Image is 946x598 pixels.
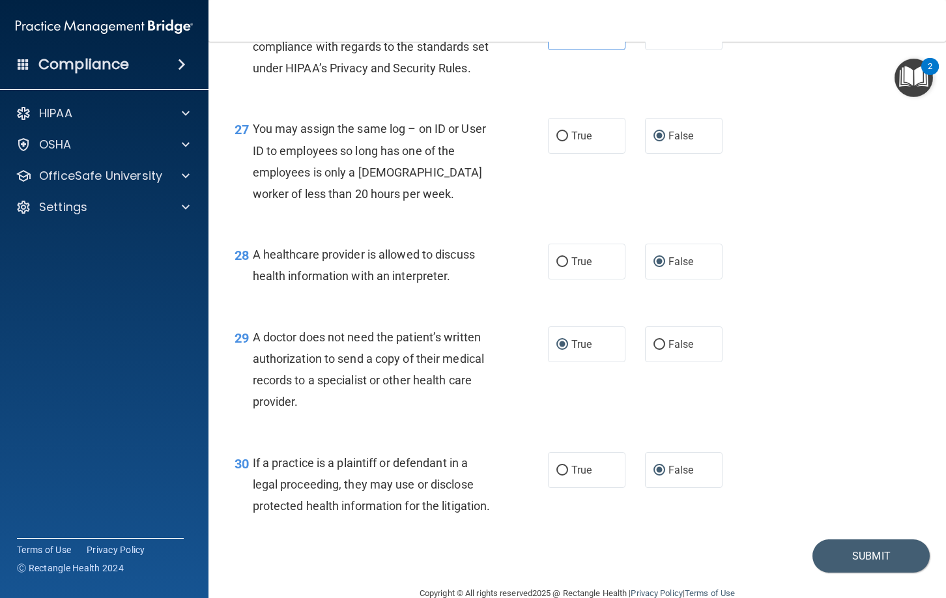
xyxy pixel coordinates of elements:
span: If a practice is a plaintiff or defendant in a legal proceeding, they may use or disclose protect... [253,456,491,513]
span: Practices are required to “certify” their compliance with regards to the standards set under HIPA... [253,18,489,75]
span: False [668,130,694,142]
span: 27 [235,122,249,137]
a: HIPAA [16,106,190,121]
span: False [668,464,694,476]
h4: Compliance [38,55,129,74]
a: Privacy Policy [87,543,145,556]
span: Ⓒ Rectangle Health 2024 [17,562,124,575]
p: OfficeSafe University [39,168,162,184]
input: True [556,257,568,267]
input: False [653,257,665,267]
iframe: Drift Widget Chat Controller [881,508,930,558]
span: True [571,255,592,268]
input: False [653,132,665,141]
a: Terms of Use [685,588,735,598]
a: Settings [16,199,190,215]
p: Settings [39,199,87,215]
a: OSHA [16,137,190,152]
button: Open Resource Center, 2 new notifications [895,59,933,97]
img: PMB logo [16,14,193,40]
span: False [668,255,694,268]
span: False [668,338,694,350]
p: HIPAA [39,106,72,121]
span: True [571,338,592,350]
span: True [571,130,592,142]
input: False [653,340,665,350]
span: A healthcare provider is allowed to discuss health information with an interpreter. [253,248,475,283]
span: 29 [235,330,249,346]
span: 28 [235,248,249,263]
span: You may assign the same log – on ID or User ID to employees so long has one of the employees is o... [253,122,486,201]
button: Submit [812,539,930,573]
p: OSHA [39,137,72,152]
a: Privacy Policy [631,588,682,598]
input: True [556,466,568,476]
input: True [556,132,568,141]
span: 30 [235,456,249,472]
span: True [571,464,592,476]
span: A doctor does not need the patient’s written authorization to send a copy of their medical record... [253,330,485,409]
input: False [653,466,665,476]
input: True [556,340,568,350]
div: 2 [928,66,932,83]
a: OfficeSafe University [16,168,190,184]
a: Terms of Use [17,543,71,556]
